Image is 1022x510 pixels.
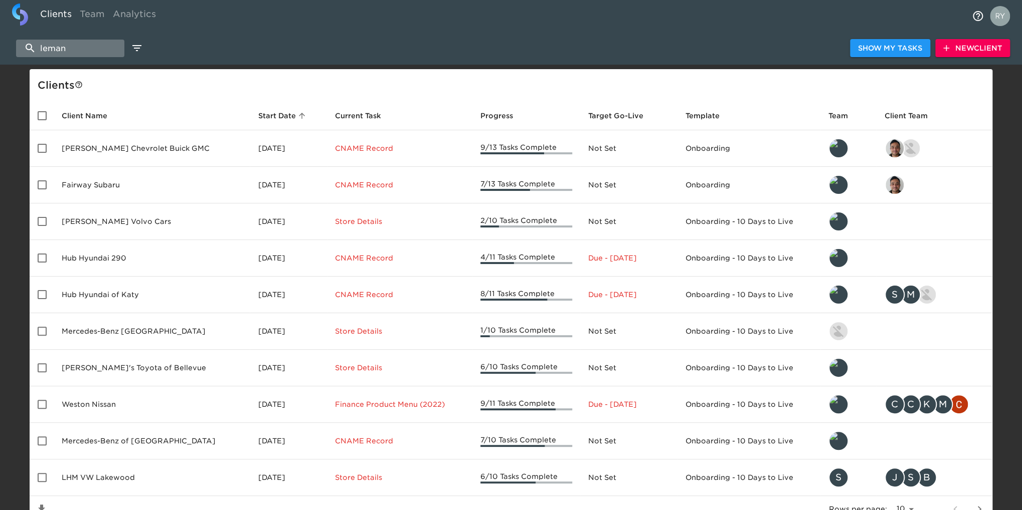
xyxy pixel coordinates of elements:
[250,130,327,167] td: [DATE]
[54,167,250,203] td: Fairway Subaru
[335,253,464,263] p: CNAME Record
[885,285,905,305] div: S
[828,175,869,195] div: leland@roadster.com
[472,130,580,167] td: 9/13 Tasks Complete
[76,4,109,28] a: Team
[580,130,677,167] td: Not Set
[54,350,250,386] td: [PERSON_NAME]'s Toyota of Bellevue
[950,395,968,413] img: christopher.mccarthy@roadster.com
[36,4,76,28] a: Clients
[886,176,904,194] img: sai@simplemnt.com
[580,167,677,203] td: Not Set
[250,203,327,240] td: [DATE]
[588,110,656,122] span: Target Go-Live
[128,40,145,57] button: edit
[677,203,820,240] td: Onboarding - 10 Days to Live
[677,130,820,167] td: Onboarding
[54,423,250,459] td: Mercedes-Benz of [GEOGRAPHIC_DATA]
[828,321,869,341] div: kevin.lo@roadster.com
[12,4,28,26] img: logo
[828,431,869,451] div: leland@roadster.com
[829,286,847,304] img: leland@roadster.com
[917,467,937,487] div: B
[472,386,580,423] td: 9/11 Tasks Complete
[250,313,327,350] td: [DATE]
[677,459,820,496] td: Onboarding - 10 Days to Live
[966,4,990,28] button: notifications
[580,203,677,240] td: Not Set
[858,42,922,55] span: Show My Tasks
[829,359,847,377] img: leland@roadster.com
[580,313,677,350] td: Not Set
[250,240,327,277] td: [DATE]
[588,399,669,409] p: Due - [DATE]
[335,436,464,446] p: CNAME Record
[54,386,250,423] td: Weston Nissan
[885,285,984,305] div: smartinez@hubhouston.com, michael.beck@roadster.com, nikko.foster@roadster.com
[677,350,820,386] td: Onboarding - 10 Days to Live
[472,277,580,313] td: 8/11 Tasks Complete
[886,139,904,157] img: sai@simplemnt.com
[54,277,250,313] td: Hub Hyundai of Katy
[588,253,669,263] p: Due - [DATE]
[54,130,250,167] td: [PERSON_NAME] Chevrolet Buick GMC
[885,467,905,487] div: J
[829,395,847,413] img: leland@roadster.com
[250,167,327,203] td: [DATE]
[828,467,848,487] div: S
[828,211,869,231] div: leland@roadster.com
[677,167,820,203] td: Onboarding
[902,139,920,157] img: nikko.foster@roadster.com
[885,138,984,158] div: sai@simplemnt.com, nikko.foster@roadster.com
[828,285,869,305] div: leland@roadster.com
[580,459,677,496] td: Not Set
[472,423,580,459] td: 7/10 Tasks Complete
[828,248,869,268] div: leland@roadster.com
[580,423,677,459] td: Not Set
[62,110,120,122] span: Client Name
[829,322,847,340] img: kevin.lo@roadster.com
[829,432,847,450] img: leland@roadster.com
[335,290,464,300] p: CNAME Record
[829,176,847,194] img: leland@roadster.com
[335,110,381,122] span: This is the next Task in this Hub that should be completed
[335,399,464,409] p: Finance Product Menu (2022)
[250,386,327,423] td: [DATE]
[38,77,988,93] div: Client s
[990,6,1010,26] img: Profile
[901,285,921,305] div: M
[16,40,124,57] input: search
[885,394,984,414] div: cfranklin@westonauto.com, cpereira@westonauto.com, kendra.zellner@roadster.com, matthew.waterman@...
[335,180,464,190] p: CNAME Record
[917,394,937,414] div: K
[250,350,327,386] td: [DATE]
[677,240,820,277] td: Onboarding - 10 Days to Live
[885,394,905,414] div: C
[54,313,250,350] td: Mercedes-Benz [GEOGRAPHIC_DATA]
[472,167,580,203] td: 7/13 Tasks Complete
[829,139,847,157] img: leland@roadster.com
[335,216,464,226] p: Store Details
[933,394,953,414] div: M
[335,143,464,153] p: CNAME Record
[686,110,733,122] span: Template
[54,203,250,240] td: [PERSON_NAME] Volvo Cars
[918,286,936,304] img: nikko.foster@roadster.com
[901,394,921,414] div: C
[828,110,861,122] span: Team
[828,358,869,378] div: leland@roadster.com
[54,240,250,277] td: Hub Hyundai 290
[480,110,526,122] span: Progress
[258,110,308,122] span: Start Date
[935,39,1010,58] button: NewClient
[829,212,847,230] img: leland@roadster.com
[54,459,250,496] td: LHM VW Lakewood
[588,110,643,122] span: Calculated based on the start date and the duration of all Tasks contained in this Hub.
[828,138,869,158] div: leland@roadster.com
[250,459,327,496] td: [DATE]
[250,423,327,459] td: [DATE]
[901,467,921,487] div: S
[472,350,580,386] td: 6/10 Tasks Complete
[828,467,869,487] div: savannah@roadster.com
[943,42,1002,55] span: New Client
